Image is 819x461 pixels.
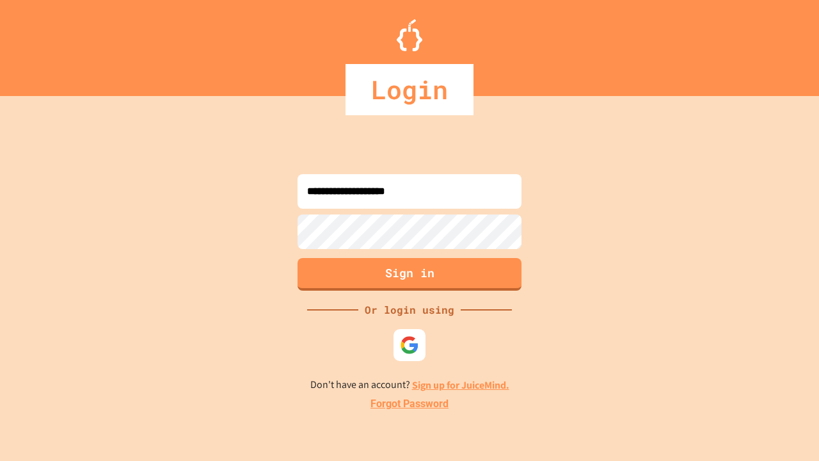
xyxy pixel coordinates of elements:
img: google-icon.svg [400,336,419,355]
button: Sign in [298,258,521,291]
div: Or login using [358,302,461,318]
p: Don't have an account? [310,377,509,393]
div: Login [346,64,473,115]
a: Forgot Password [370,396,449,412]
a: Sign up for JuiceMind. [412,378,509,392]
img: Logo.svg [397,19,422,51]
